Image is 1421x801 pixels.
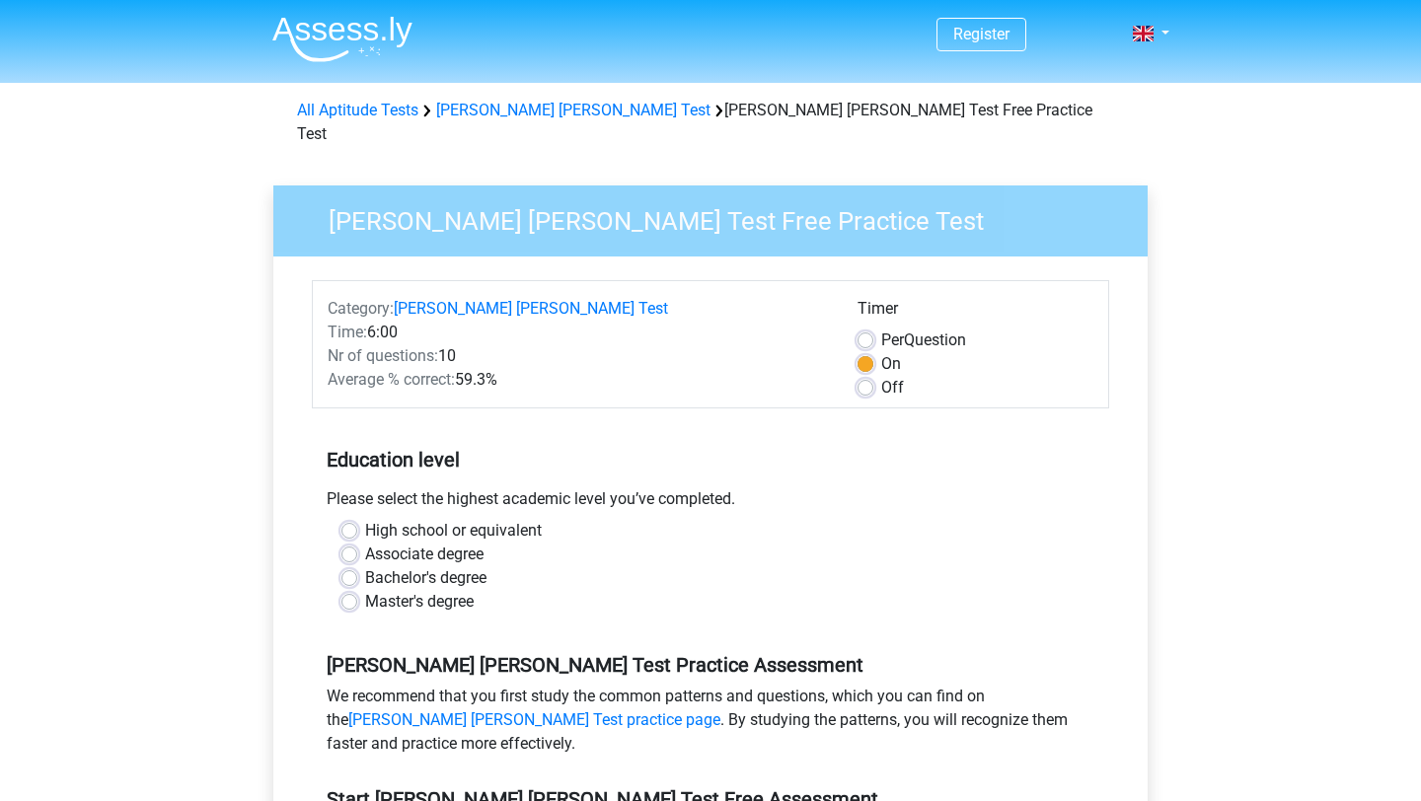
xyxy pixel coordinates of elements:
[272,16,412,62] img: Assessly
[312,487,1109,519] div: Please select the highest academic level you’ve completed.
[881,376,904,400] label: Off
[312,685,1109,764] div: We recommend that you first study the common patterns and questions, which you can find on the . ...
[365,566,486,590] label: Bachelor's degree
[313,344,843,368] div: 10
[297,101,418,119] a: All Aptitude Tests
[328,370,455,389] span: Average % correct:
[327,653,1094,677] h5: [PERSON_NAME] [PERSON_NAME] Test Practice Assessment
[365,543,484,566] label: Associate degree
[313,368,843,392] div: 59.3%
[348,710,720,729] a: [PERSON_NAME] [PERSON_NAME] Test practice page
[365,590,474,614] label: Master's degree
[313,321,843,344] div: 6:00
[305,198,1133,237] h3: [PERSON_NAME] [PERSON_NAME] Test Free Practice Test
[858,297,1093,328] div: Timer
[328,299,394,318] span: Category:
[328,323,367,341] span: Time:
[881,352,901,376] label: On
[881,330,904,349] span: Per
[365,519,542,543] label: High school or equivalent
[881,328,966,352] label: Question
[289,99,1132,146] div: [PERSON_NAME] [PERSON_NAME] Test Free Practice Test
[394,299,668,318] a: [PERSON_NAME] [PERSON_NAME] Test
[327,440,1094,479] h5: Education level
[953,25,1010,43] a: Register
[328,346,438,365] span: Nr of questions:
[436,101,710,119] a: [PERSON_NAME] [PERSON_NAME] Test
